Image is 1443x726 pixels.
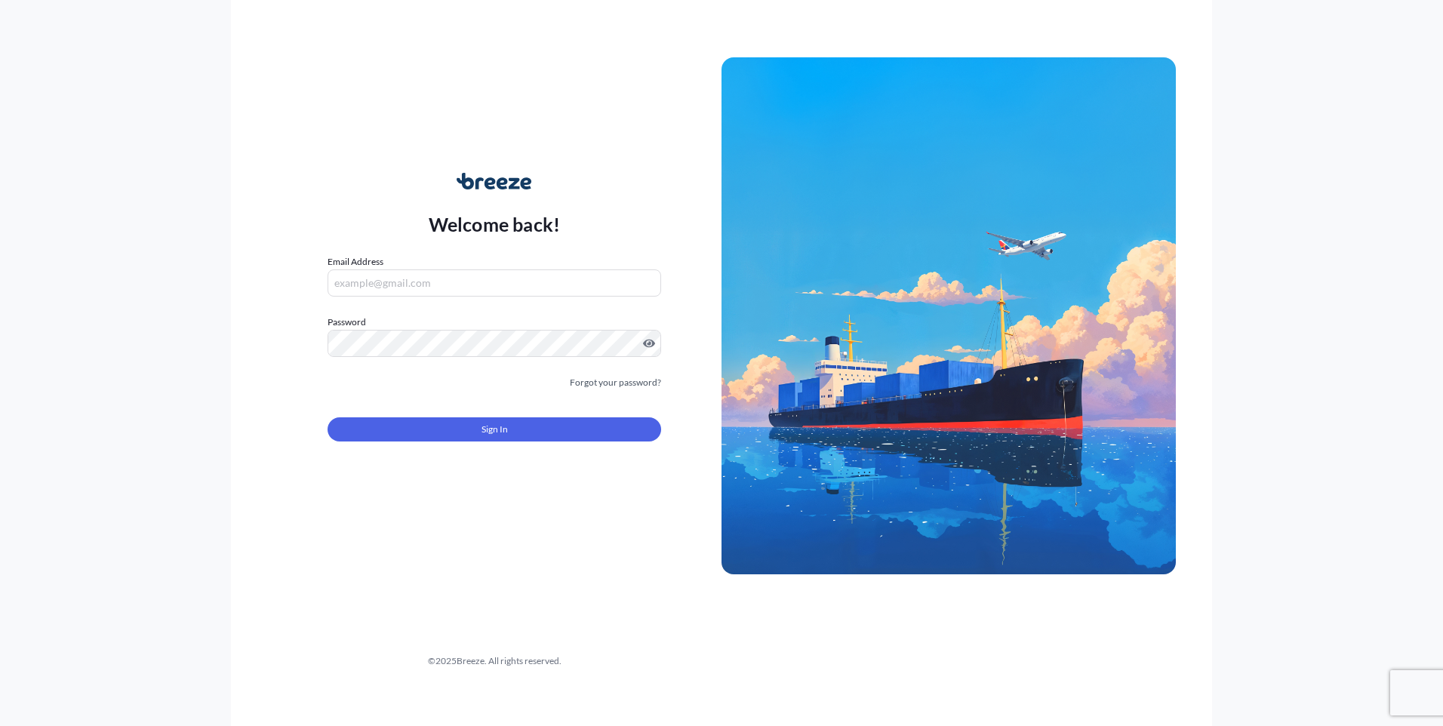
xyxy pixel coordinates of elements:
[643,337,655,349] button: Show password
[328,269,661,297] input: example@gmail.com
[482,422,508,437] span: Sign In
[328,417,661,441] button: Sign In
[570,375,661,390] a: Forgot your password?
[721,57,1176,574] img: Ship illustration
[328,315,661,330] label: Password
[328,254,383,269] label: Email Address
[429,212,561,236] p: Welcome back!
[267,654,721,669] div: © 2025 Breeze. All rights reserved.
